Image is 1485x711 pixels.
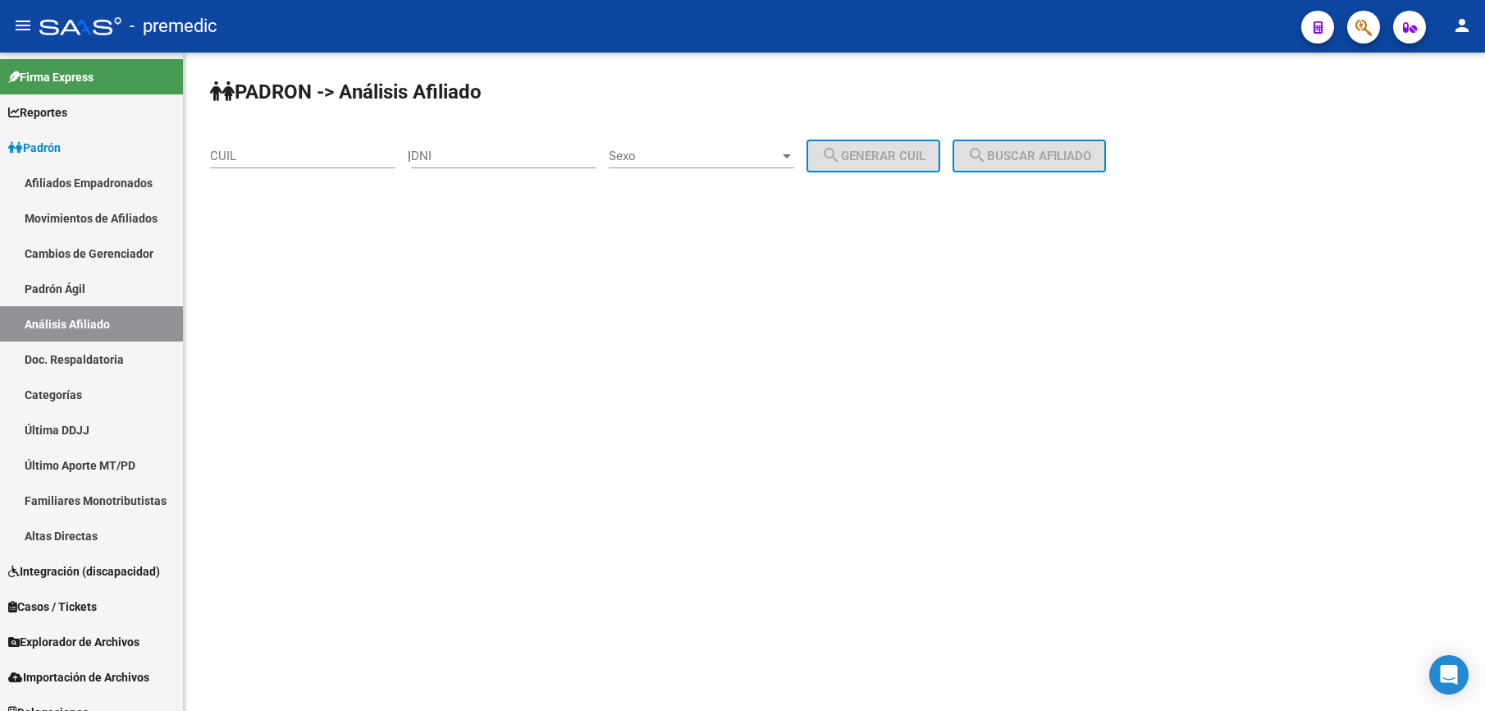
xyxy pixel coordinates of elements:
span: Importación de Archivos [8,668,149,686]
span: Sexo [609,149,779,163]
div: Open Intercom Messenger [1429,655,1469,695]
span: Explorador de Archivos [8,633,139,651]
span: Firma Express [8,68,94,86]
mat-icon: person [1452,16,1472,35]
strong: PADRON -> Análisis Afiliado [210,80,482,103]
span: Reportes [8,103,67,122]
button: Generar CUIL [806,140,940,172]
button: Buscar afiliado [953,140,1106,172]
span: - premedic [130,8,217,44]
span: Buscar afiliado [967,149,1091,163]
mat-icon: menu [13,16,33,35]
div: | [408,149,953,163]
span: Integración (discapacidad) [8,562,160,580]
span: Padrón [8,139,61,157]
span: Generar CUIL [821,149,925,163]
mat-icon: search [821,145,841,165]
span: Casos / Tickets [8,598,97,616]
mat-icon: search [967,145,987,165]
